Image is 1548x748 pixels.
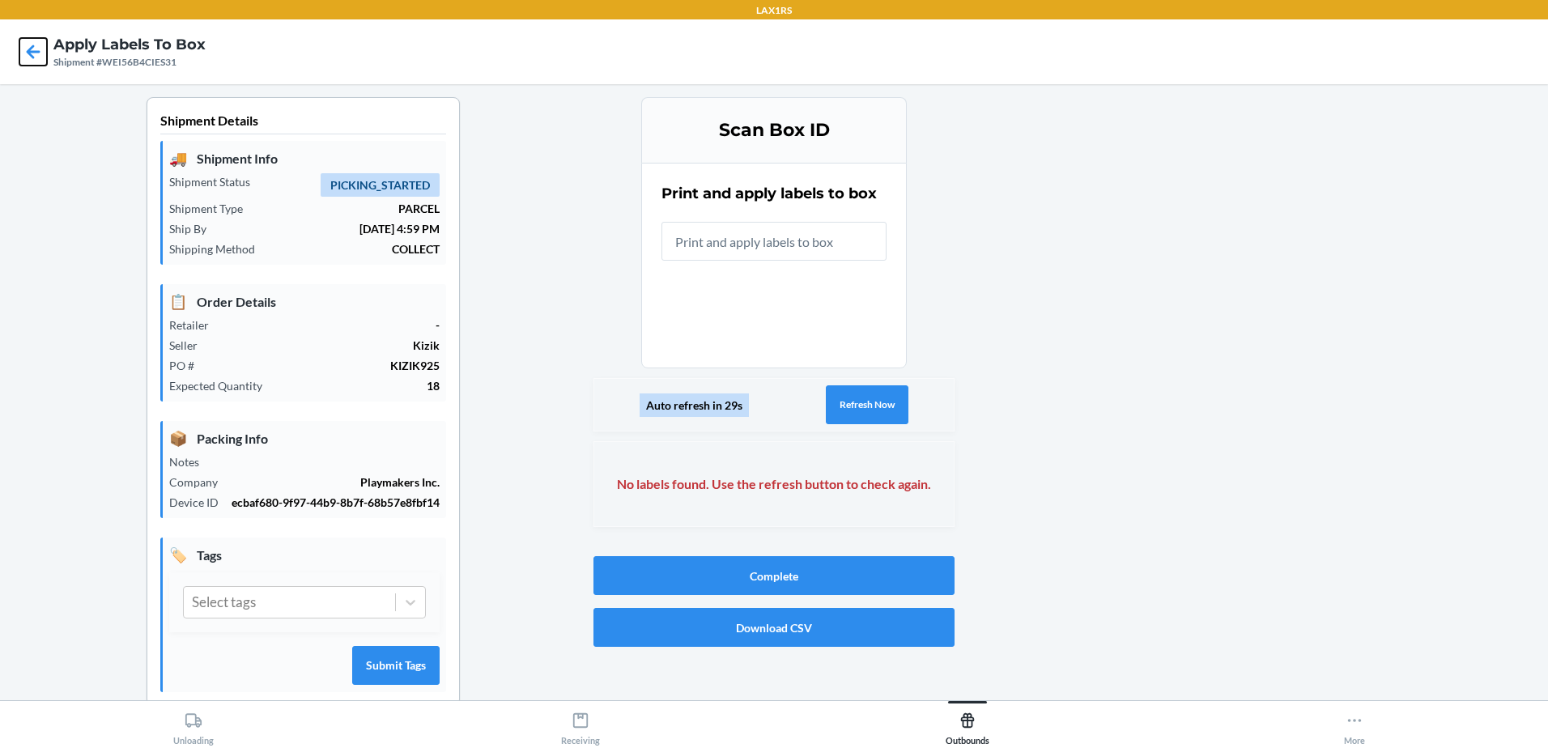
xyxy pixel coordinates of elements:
[640,393,749,417] div: Auto refresh in 29s
[169,337,211,354] p: Seller
[256,200,440,217] p: PARCEL
[593,556,955,595] button: Complete
[169,240,268,257] p: Shipping Method
[169,544,187,566] span: 🏷️
[169,220,219,237] p: Ship By
[774,701,1161,746] button: Outbounds
[826,385,908,424] button: Refresh Now
[661,183,877,204] h2: Print and apply labels to box
[169,427,187,449] span: 📦
[53,34,206,55] h4: Apply Labels to Box
[169,317,222,334] p: Retailer
[1344,705,1365,746] div: More
[231,474,440,491] p: Playmakers Inc.
[169,357,207,374] p: PO #
[169,453,212,470] p: Notes
[169,291,187,312] span: 📋
[173,705,214,746] div: Unloading
[169,427,440,449] p: Packing Info
[661,222,887,261] input: Print and apply labels to box
[169,291,440,312] p: Order Details
[169,147,440,169] p: Shipment Info
[1161,701,1548,746] button: More
[661,117,887,143] h3: Scan Box ID
[192,592,256,613] div: Select tags
[169,200,256,217] p: Shipment Type
[352,646,440,685] button: Submit Tags
[169,544,440,566] p: Tags
[222,317,440,334] p: -
[169,173,263,190] p: Shipment Status
[561,705,600,746] div: Receiving
[607,455,941,513] div: No labels found. Use the refresh button to check again.
[232,494,440,511] p: ecbaf680-9f97-44b9-8b7f-68b57e8fbf14
[169,377,275,394] p: Expected Quantity
[169,474,231,491] p: Company
[53,55,206,70] div: Shipment #WEI56B4CIES31
[593,608,955,647] button: Download CSV
[169,147,187,169] span: 🚚
[275,377,440,394] p: 18
[219,220,440,237] p: [DATE] 4:59 PM
[387,701,774,746] button: Receiving
[207,357,440,374] p: KIZIK925
[321,173,440,197] span: PICKING_STARTED
[946,705,989,746] div: Outbounds
[169,494,232,511] p: Device ID
[268,240,440,257] p: COLLECT
[160,111,446,134] p: Shipment Details
[756,3,792,18] p: LAX1RS
[211,337,440,354] p: Kizik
